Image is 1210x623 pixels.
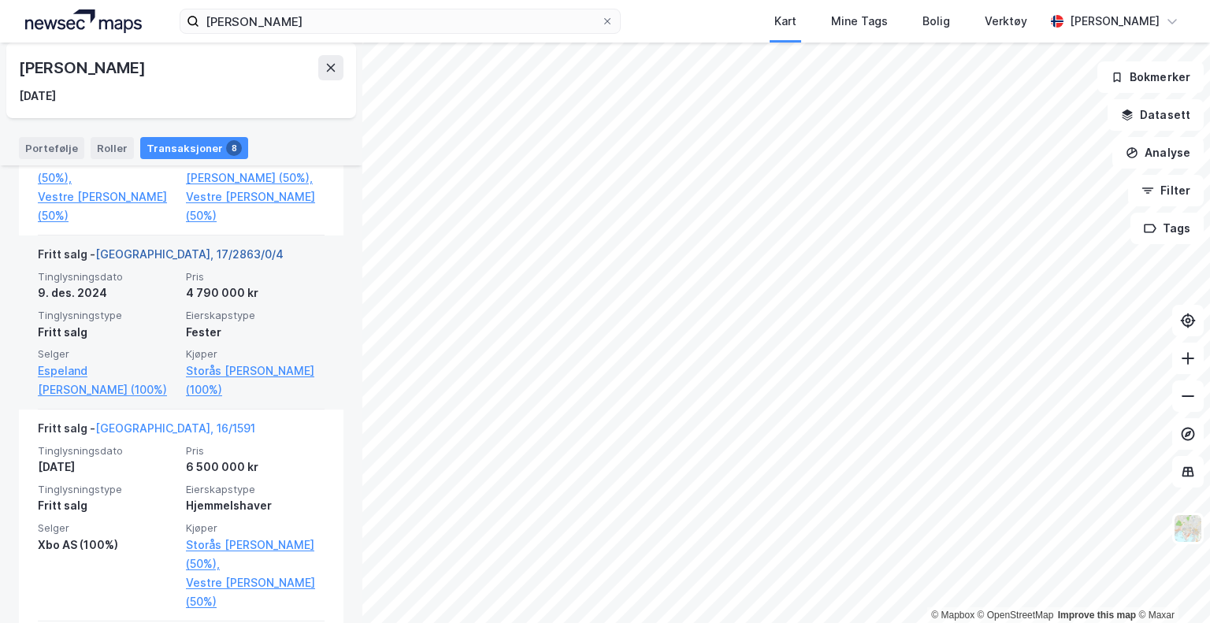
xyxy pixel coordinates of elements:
a: Storås [PERSON_NAME] (100%) [186,362,325,399]
div: Roller [91,137,134,159]
div: Portefølje [19,137,84,159]
span: Kjøper [186,521,325,535]
span: Eierskapstype [186,309,325,322]
div: 8 [226,140,242,156]
div: Bolig [922,12,950,31]
a: Vestre [PERSON_NAME] (50%) [186,187,325,225]
div: 6 500 000 kr [186,458,325,477]
img: logo.a4113a55bc3d86da70a041830d287a7e.svg [25,9,142,33]
a: Improve this map [1058,610,1136,621]
a: Storås [PERSON_NAME] (50%), [38,150,176,187]
div: Verktøy [985,12,1027,31]
span: Tinglysningsdato [38,270,176,284]
span: Tinglysningstype [38,483,176,496]
iframe: Chat Widget [1131,547,1210,623]
a: OpenStreetMap [978,610,1054,621]
div: Kontrollprogram for chat [1131,547,1210,623]
button: Bokmerker [1097,61,1204,93]
span: Tinglysningstype [38,309,176,322]
div: [PERSON_NAME] [19,55,148,80]
div: [PERSON_NAME] [1070,12,1160,31]
a: Storås [PERSON_NAME] (50%), [186,536,325,573]
a: [GEOGRAPHIC_DATA], 16/1591 [95,421,255,435]
div: Transaksjoner [140,137,248,159]
div: Kart [774,12,796,31]
div: 9. des. 2024 [38,284,176,302]
div: 4 790 000 kr [186,284,325,302]
a: [GEOGRAPHIC_DATA], 17/2863/0/4 [95,247,284,261]
div: Fritt salg - [38,245,284,270]
div: Fritt salg [38,323,176,342]
a: [PERSON_NAME] [PERSON_NAME] (50%), [186,150,325,187]
a: Espeland [PERSON_NAME] (100%) [38,362,176,399]
button: Analyse [1112,137,1204,169]
img: Z [1173,514,1203,543]
div: Hjemmelshaver [186,496,325,515]
div: Mine Tags [831,12,888,31]
div: Fritt salg [38,496,176,515]
button: Filter [1128,175,1204,206]
a: Mapbox [931,610,974,621]
a: Vestre [PERSON_NAME] (50%) [186,573,325,611]
span: Kjøper [186,347,325,361]
div: Fritt salg - [38,419,255,444]
span: Tinglysningsdato [38,444,176,458]
span: Selger [38,521,176,535]
span: Selger [38,347,176,361]
div: [DATE] [19,87,56,106]
a: Vestre [PERSON_NAME] (50%) [38,187,176,225]
span: Pris [186,444,325,458]
button: Tags [1130,213,1204,244]
button: Datasett [1108,99,1204,131]
div: [DATE] [38,458,176,477]
input: Søk på adresse, matrikkel, gårdeiere, leietakere eller personer [199,9,601,33]
div: Xbo AS (100%) [38,536,176,554]
span: Eierskapstype [186,483,325,496]
div: Fester [186,323,325,342]
span: Pris [186,270,325,284]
